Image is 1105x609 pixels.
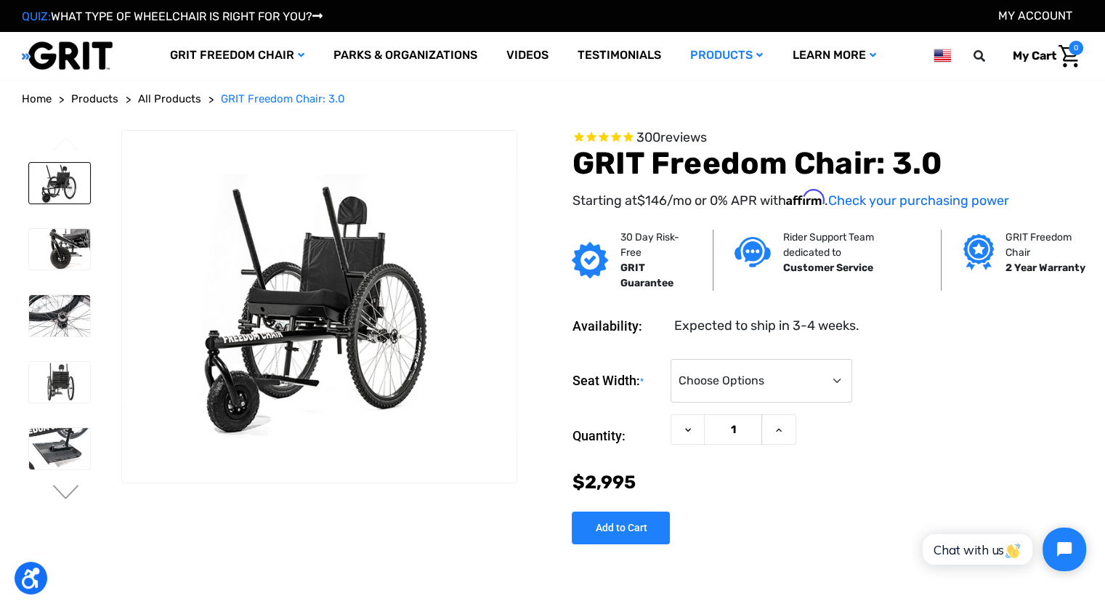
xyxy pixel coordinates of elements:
img: GRIT Freedom Chair: 3.0 [122,174,517,438]
span: Affirm [785,190,824,206]
input: Add to Cart [572,512,670,544]
span: All Products [138,92,201,105]
span: My Cart [1013,49,1056,62]
img: GRIT Freedom Chair: 3.0 [29,362,90,403]
button: Go to slide 3 of 3 [51,137,81,154]
img: GRIT Freedom Chair: 3.0 [29,295,90,336]
strong: GRIT Guarantee [620,262,673,289]
a: Testimonials [563,32,676,79]
a: Check your purchasing power - Learn more about Affirm Financing (opens in modal) [827,193,1008,209]
a: QUIZ:WHAT TYPE OF WHEELCHAIR IS RIGHT FOR YOU? [22,9,323,23]
a: Cart with 0 items [1002,41,1083,71]
a: Learn More [777,32,890,79]
span: 300 reviews [636,129,706,145]
nav: Breadcrumb [22,91,1083,108]
span: QUIZ: [22,9,51,23]
span: 0 [1069,41,1083,55]
a: Parks & Organizations [319,32,492,79]
span: reviews [660,129,706,145]
p: 30 Day Risk-Free [620,230,690,260]
a: Products [676,32,777,79]
label: Quantity: [572,414,663,458]
img: GRIT Freedom Chair: 3.0 [29,428,90,469]
span: $2,995 [572,472,635,493]
p: Rider Support Team dedicated to [782,230,919,260]
span: $146 [636,193,666,209]
a: GRIT Freedom Chair: 3.0 [221,91,345,108]
img: Customer service [734,237,771,267]
p: Starting at /mo or 0% APR with . [572,190,1083,211]
a: GRIT Freedom Chair [155,32,319,79]
strong: 2 Year Warranty [1005,262,1085,274]
a: Home [22,91,52,108]
dt: Availability: [572,316,663,336]
img: us.png [934,47,951,65]
img: GRIT Freedom Chair: 3.0 [29,163,90,203]
strong: Customer Service [782,262,873,274]
span: GRIT Freedom Chair: 3.0 [221,92,345,105]
img: Cart [1059,45,1080,68]
a: Videos [492,32,563,79]
h1: GRIT Freedom Chair: 3.0 [572,145,1083,182]
button: Go to slide 2 of 3 [51,485,81,502]
dd: Expected to ship in 3-4 weeks. [673,316,859,336]
img: GRIT Guarantee [572,242,608,278]
span: Rated 4.6 out of 5 stars 300 reviews [572,130,1083,146]
a: Account [998,9,1072,23]
label: Seat Width: [572,359,663,403]
iframe: Tidio Chat [910,515,1098,584]
span: Home [22,92,52,105]
a: Products [71,91,118,108]
input: Search [980,41,1002,71]
span: Products [71,92,118,105]
img: GRIT All-Terrain Wheelchair and Mobility Equipment [22,41,113,70]
img: GRIT Freedom Chair: 3.0 [29,229,90,270]
img: Grit freedom [963,234,993,270]
p: GRIT Freedom Chair [1005,230,1088,260]
a: All Products [138,91,201,108]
